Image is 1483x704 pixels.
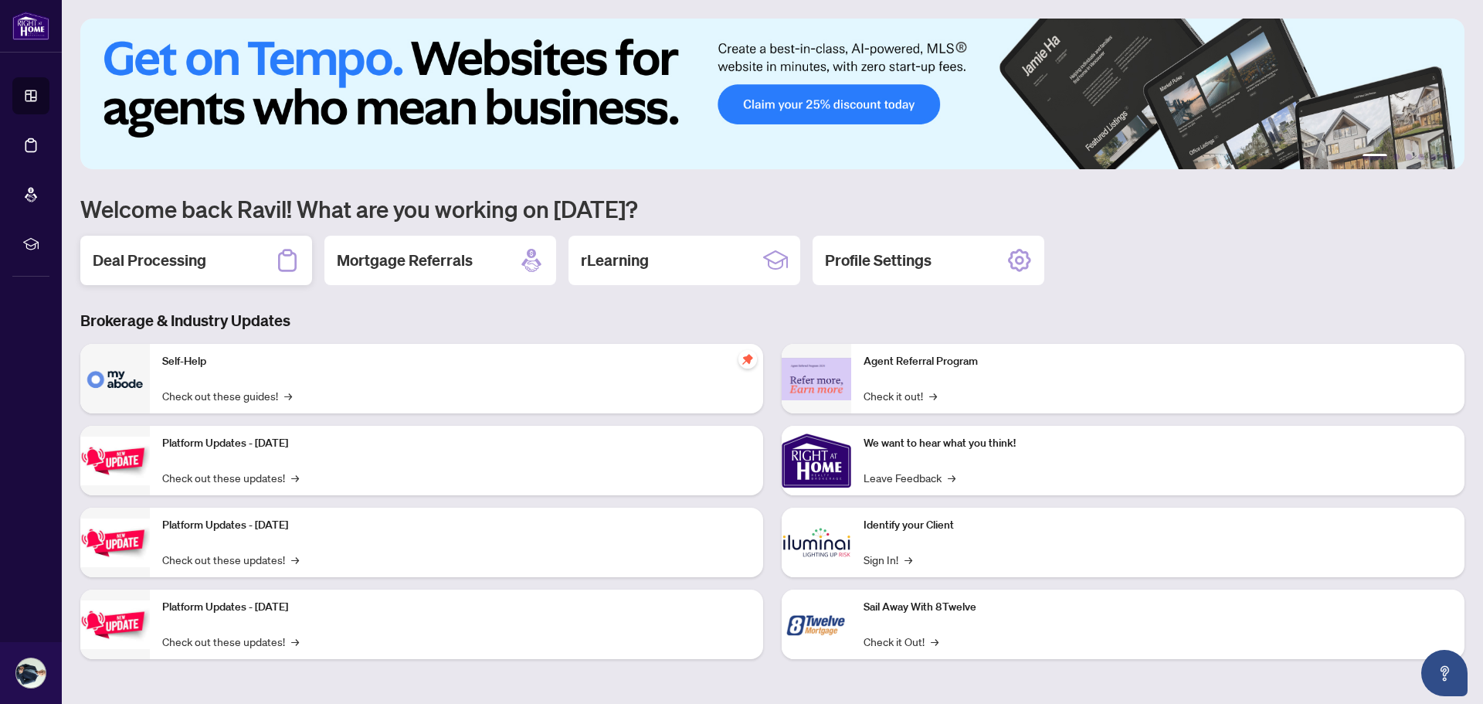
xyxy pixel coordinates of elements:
[16,658,46,688] img: Profile Icon
[929,387,937,404] span: →
[782,508,851,577] img: Identify your Client
[782,590,851,659] img: Sail Away With 8Twelve
[1421,650,1468,696] button: Open asap
[864,633,938,650] a: Check it Out!→
[1393,154,1400,160] button: 2
[931,633,938,650] span: →
[782,358,851,400] img: Agent Referral Program
[864,353,1452,370] p: Agent Referral Program
[581,250,649,271] h2: rLearning
[80,19,1464,169] img: Slide 0
[162,435,751,452] p: Platform Updates - [DATE]
[291,633,299,650] span: →
[162,551,299,568] a: Check out these updates!→
[93,250,206,271] h2: Deal Processing
[162,599,751,616] p: Platform Updates - [DATE]
[904,551,912,568] span: →
[864,435,1452,452] p: We want to hear what you think!
[738,350,757,369] span: pushpin
[782,426,851,495] img: We want to hear what you think!
[864,599,1452,616] p: Sail Away With 8Twelve
[12,12,49,40] img: logo
[162,517,751,534] p: Platform Updates - [DATE]
[864,387,937,404] a: Check it out!→
[162,469,299,486] a: Check out these updates!→
[80,344,150,413] img: Self-Help
[1363,154,1387,160] button: 1
[864,517,1452,534] p: Identify your Client
[80,310,1464,332] h3: Brokerage & Industry Updates
[1430,154,1437,160] button: 5
[864,469,955,486] a: Leave Feedback→
[1406,154,1412,160] button: 3
[162,387,292,404] a: Check out these guides!→
[337,250,473,271] h2: Mortgage Referrals
[162,633,299,650] a: Check out these updates!→
[80,437,150,485] img: Platform Updates - July 21, 2025
[864,551,912,568] a: Sign In!→
[284,387,292,404] span: →
[80,194,1464,223] h1: Welcome back Ravil! What are you working on [DATE]?
[1443,154,1449,160] button: 6
[291,551,299,568] span: →
[948,469,955,486] span: →
[162,353,751,370] p: Self-Help
[80,600,150,649] img: Platform Updates - June 23, 2025
[1418,154,1424,160] button: 4
[291,469,299,486] span: →
[80,519,150,567] img: Platform Updates - July 8, 2025
[825,250,932,271] h2: Profile Settings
